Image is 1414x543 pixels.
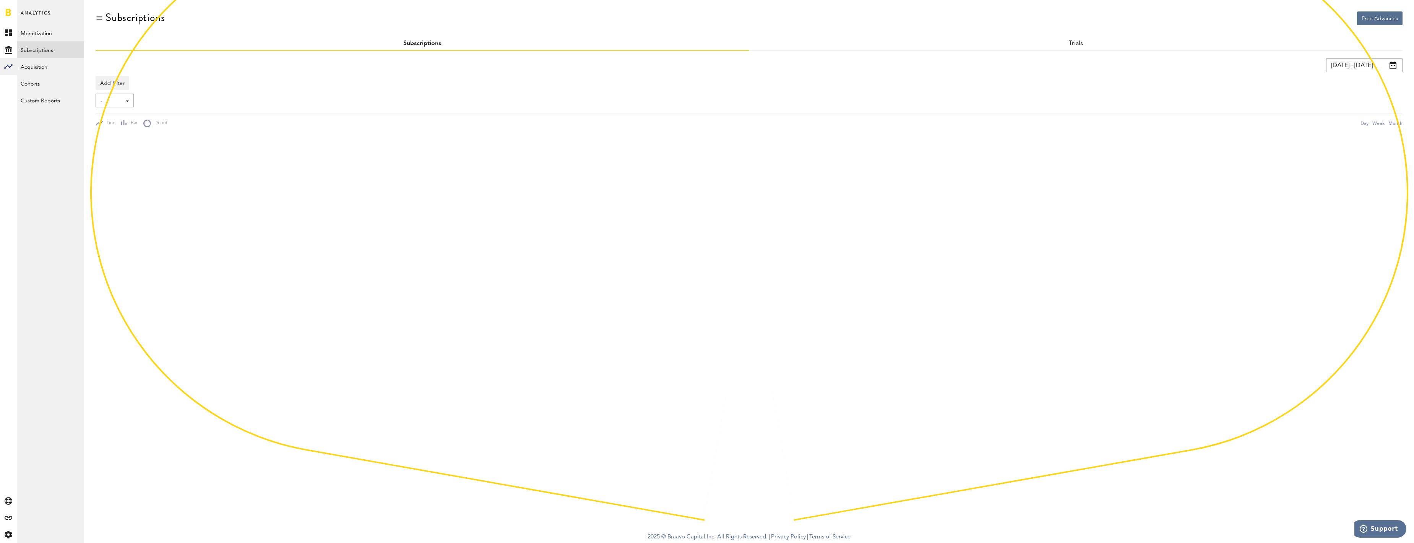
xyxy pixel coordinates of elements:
[106,11,165,24] div: Subscriptions
[127,120,138,126] span: Bar
[17,92,84,109] a: Custom Reports
[17,41,84,58] a: Subscriptions
[17,75,84,92] a: Cohorts
[21,8,51,24] span: Analytics
[103,120,115,126] span: Line
[809,534,851,540] a: Terms of Service
[1357,11,1403,25] button: Free Advances
[1069,41,1083,47] a: Trials
[648,532,768,543] span: 2025 © Braavo Capital Inc. All Rights Reserved.
[1354,520,1406,539] iframe: Opens a widget where you can find more information
[403,41,441,47] a: Subscriptions
[17,58,84,75] a: Acquisition
[1388,119,1403,127] div: Month
[1360,119,1369,127] div: Day
[1372,119,1385,127] div: Week
[151,120,167,126] span: Donut
[17,24,84,41] a: Monetization
[771,534,806,540] a: Privacy Policy
[101,95,121,108] span: -
[96,76,129,90] button: Add Filter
